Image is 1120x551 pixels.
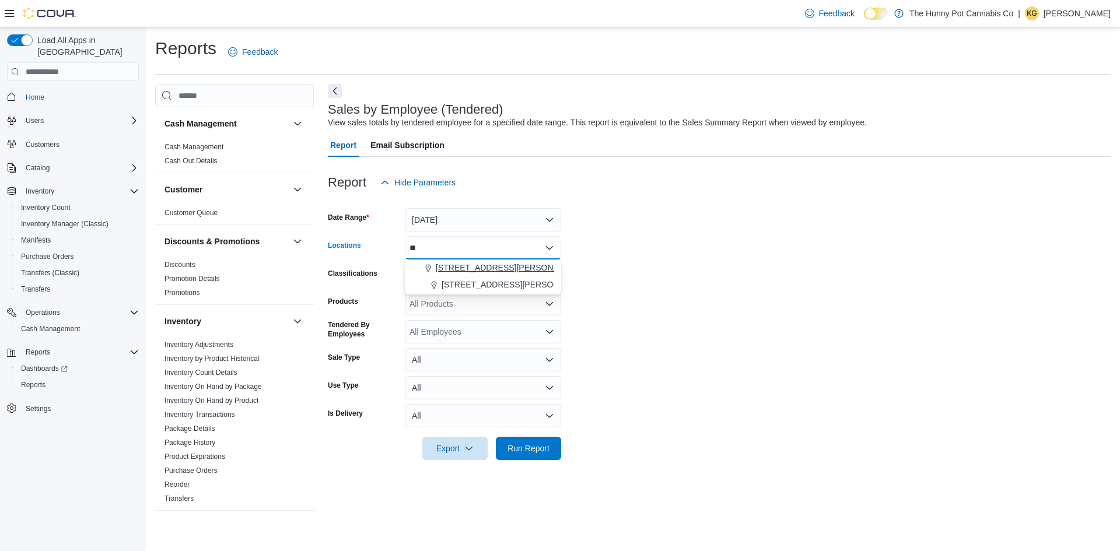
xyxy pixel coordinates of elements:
button: Inventory [2,183,143,199]
span: Transfers [21,285,50,294]
span: Cash Management [16,322,139,336]
h3: Cash Management [164,118,237,129]
label: Sale Type [328,353,360,362]
button: Catalog [2,160,143,176]
button: Transfers [12,281,143,297]
span: [STREET_ADDRESS][PERSON_NAME] [442,279,590,290]
a: Transfers [164,494,194,503]
button: All [405,404,561,427]
span: Package History [164,438,215,447]
button: [STREET_ADDRESS][PERSON_NAME] [405,276,561,293]
a: Manifests [16,233,55,247]
div: View sales totals by tendered employee for a specified date range. This report is equivalent to t... [328,117,867,129]
a: Customer Queue [164,209,218,217]
span: Transfers [16,282,139,296]
span: Home [21,89,139,104]
button: All [405,348,561,371]
span: Promotion Details [164,274,220,283]
span: Manifests [21,236,51,245]
label: Use Type [328,381,358,390]
div: Customer [155,206,314,224]
button: Cash Management [12,321,143,337]
button: Inventory [21,184,59,198]
span: Promotions [164,288,200,297]
span: Cash Management [164,142,223,152]
p: [PERSON_NAME] [1044,6,1111,20]
span: Report [330,134,356,157]
a: Dashboards [16,362,72,375]
span: Settings [21,401,139,416]
a: Inventory On Hand by Product [164,396,258,405]
span: Inventory Count [16,201,139,215]
span: Catalog [26,163,50,173]
span: Inventory On Hand by Package [164,382,262,391]
span: Inventory Adjustments [164,340,233,349]
h3: Inventory [164,315,201,327]
span: Inventory Transactions [164,410,235,419]
button: Inventory [290,314,304,328]
span: KG [1027,6,1037,20]
span: Inventory Count Details [164,368,237,377]
div: Kelsey Gourdine [1025,6,1039,20]
a: Product Expirations [164,452,225,461]
button: All [405,376,561,399]
button: Inventory [164,315,288,327]
span: Inventory [26,187,54,196]
label: Is Delivery [328,409,363,418]
button: Cash Management [164,118,288,129]
span: Purchase Orders [21,252,74,261]
a: Feedback [223,40,282,64]
span: Transfers (Classic) [16,266,139,280]
button: [STREET_ADDRESS][PERSON_NAME] [405,259,561,276]
span: Cash Management [21,324,80,334]
button: Open list of options [545,327,554,336]
span: Hide Parameters [394,177,456,188]
span: Inventory Manager (Classic) [16,217,139,231]
label: Products [328,297,358,306]
a: Inventory by Product Historical [164,355,260,363]
button: Reports [2,344,143,360]
span: Export [429,437,481,460]
button: Run Report [496,437,561,460]
button: Catalog [21,161,54,175]
a: Inventory Transactions [164,410,235,419]
a: Transfers [16,282,55,296]
a: Promotions [164,289,200,297]
a: Settings [21,402,55,416]
a: Dashboards [12,360,143,377]
span: Product Expirations [164,452,225,461]
label: Classifications [328,269,377,278]
button: Operations [2,304,143,321]
div: Discounts & Promotions [155,258,314,304]
button: Operations [21,306,65,320]
p: The Hunny Pot Cannabis Co [909,6,1013,20]
a: Cash Out Details [164,157,218,165]
button: Home [2,88,143,105]
span: Feedback [242,46,278,58]
button: Inventory Manager (Classic) [12,216,143,232]
button: Reports [12,377,143,393]
span: Users [26,116,44,125]
a: Inventory Count [16,201,75,215]
span: [STREET_ADDRESS][PERSON_NAME] [436,262,584,273]
a: Discounts [164,261,195,269]
span: Purchase Orders [164,466,218,475]
h3: Discounts & Promotions [164,236,260,247]
button: Next [328,84,342,98]
h1: Reports [155,37,216,60]
span: Transfers (Classic) [21,268,79,278]
span: Dashboards [21,364,68,373]
input: Dark Mode [864,8,888,20]
a: Feedback [800,2,859,25]
a: Purchase Orders [164,466,218,475]
button: Export [422,437,488,460]
p: | [1018,6,1020,20]
a: Home [21,90,49,104]
a: Promotion Details [164,275,220,283]
a: Transfers (Classic) [16,266,84,280]
div: Cash Management [155,140,314,173]
span: Customers [21,137,139,152]
span: Transfers [164,494,194,503]
button: Discounts & Promotions [164,236,288,247]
